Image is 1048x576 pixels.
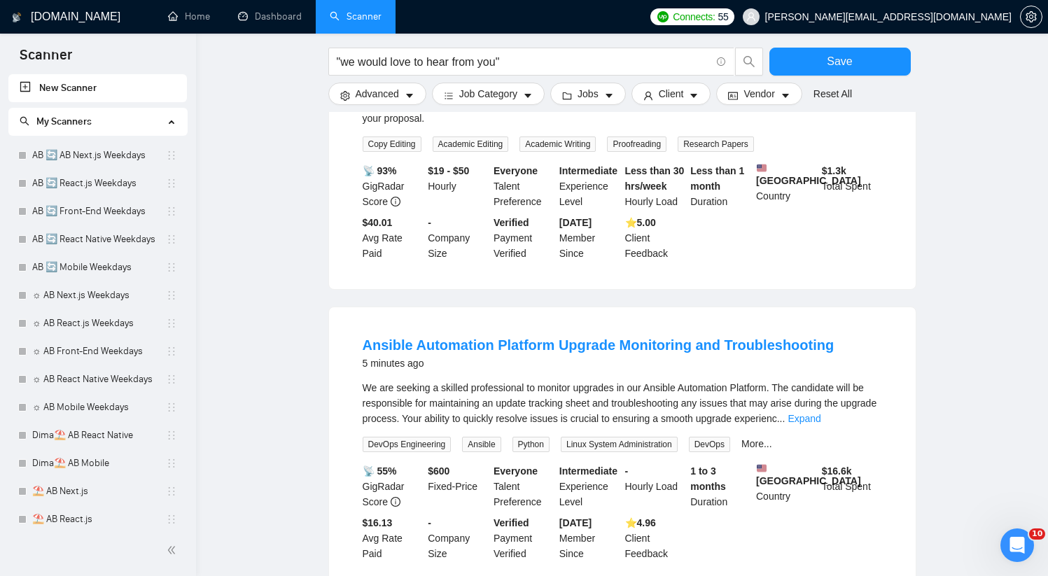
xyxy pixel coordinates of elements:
li: AB 🔄 AB Next.js Weekdays [8,141,187,169]
span: holder [166,430,177,441]
span: setting [1021,11,1042,22]
span: Advanced [356,86,399,101]
li: ☼ AB React Native Weekdays [8,365,187,393]
li: Dima⛱️ AB Mobile [8,449,187,477]
b: - [428,517,431,528]
img: 🇺🇸 [757,163,767,173]
a: More... [741,438,772,449]
div: Hourly Load [622,163,688,209]
img: upwork-logo.png [657,11,669,22]
img: 🇺🇸 [757,463,767,473]
span: caret-down [689,90,699,101]
span: caret-down [405,90,414,101]
div: Payment Verified [491,215,557,261]
span: holder [166,178,177,189]
b: 📡 55% [363,465,397,477]
button: search [735,48,763,76]
li: AB 🔄 React Native Weekdays [8,225,187,253]
li: ⛱️ AB React.js [8,505,187,533]
a: ☼ AB Front-End Weekdays [32,337,166,365]
b: Intermediate [559,465,617,477]
a: ☼ AB React Native Weekdays [32,365,166,393]
span: folder [562,90,572,101]
a: ⛱️ AB Next.js [32,477,166,505]
a: ☼ AB Next.js Weekdays [32,281,166,309]
span: search [736,55,762,68]
b: $16.13 [363,517,393,528]
div: Duration [687,163,753,209]
div: Country [753,163,819,209]
a: ☼ AB Mobile Weekdays [32,393,166,421]
div: Avg Rate Paid [360,215,426,261]
span: info-circle [391,197,400,206]
span: info-circle [717,57,726,66]
span: bars [444,90,454,101]
button: folderJobscaret-down [550,83,626,105]
div: Country [753,463,819,510]
div: GigRadar Score [360,163,426,209]
span: Client [659,86,684,101]
div: We are seeking a skilled professional to monitor upgrades in our Ansible Automation Platform. The... [363,380,882,426]
b: $ 600 [428,465,449,477]
span: holder [166,206,177,217]
li: New Scanner [8,74,187,102]
span: DevOps [689,437,730,452]
div: Client Feedback [622,515,688,561]
div: Client Feedback [622,215,688,261]
span: Research Papers [678,136,754,152]
span: search [20,116,29,126]
span: setting [340,90,350,101]
div: Talent Preference [491,163,557,209]
span: user [643,90,653,101]
span: holder [166,374,177,385]
div: GigRadar Score [360,463,426,510]
button: userClientcaret-down [631,83,711,105]
div: Hourly [425,163,491,209]
div: Total Spent [819,463,885,510]
div: Company Size [425,215,491,261]
span: holder [166,486,177,497]
a: Dima⛱️ AB React Native [32,421,166,449]
div: Member Since [557,515,622,561]
span: Linux System Administration [561,437,678,452]
span: holder [166,514,177,525]
span: DevOps Engineering [363,437,452,452]
span: idcard [728,90,738,101]
button: idcardVendorcaret-down [716,83,802,105]
b: Verified [494,517,529,528]
b: Intermediate [559,165,617,176]
span: user [746,12,756,22]
a: Ansible Automation Platform Upgrade Monitoring and Troubleshooting [363,337,834,353]
span: Vendor [743,86,774,101]
b: Everyone [494,465,538,477]
b: Less than 1 month [690,165,744,192]
div: Company Size [425,515,491,561]
div: Total Spent [819,163,885,209]
span: ... [777,413,785,424]
a: AB 🔄 React.js Weekdays [32,169,166,197]
a: AB 🔄 AB Next.js Weekdays [32,141,166,169]
li: ☼ AB Front-End Weekdays [8,337,187,365]
a: New Scanner [20,74,176,102]
b: 1 to 3 months [690,465,726,492]
span: Ansible [462,437,501,452]
div: Member Since [557,215,622,261]
li: AB 🔄 Mobile Weekdays [8,253,187,281]
a: searchScanner [330,10,382,22]
span: Job Category [459,86,517,101]
span: holder [166,346,177,357]
a: dashboardDashboard [238,10,302,22]
div: Experience Level [557,163,622,209]
b: [GEOGRAPHIC_DATA] [756,163,861,186]
button: Save [769,48,911,76]
b: [GEOGRAPHIC_DATA] [756,463,861,486]
span: holder [166,290,177,301]
span: holder [166,262,177,273]
li: ⛱️ AB Next.js [8,477,187,505]
span: caret-down [604,90,614,101]
img: logo [12,6,22,29]
span: 10 [1029,528,1045,540]
b: [DATE] [559,217,592,228]
a: AB 🔄 Mobile Weekdays [32,253,166,281]
span: Connects: [673,9,715,24]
